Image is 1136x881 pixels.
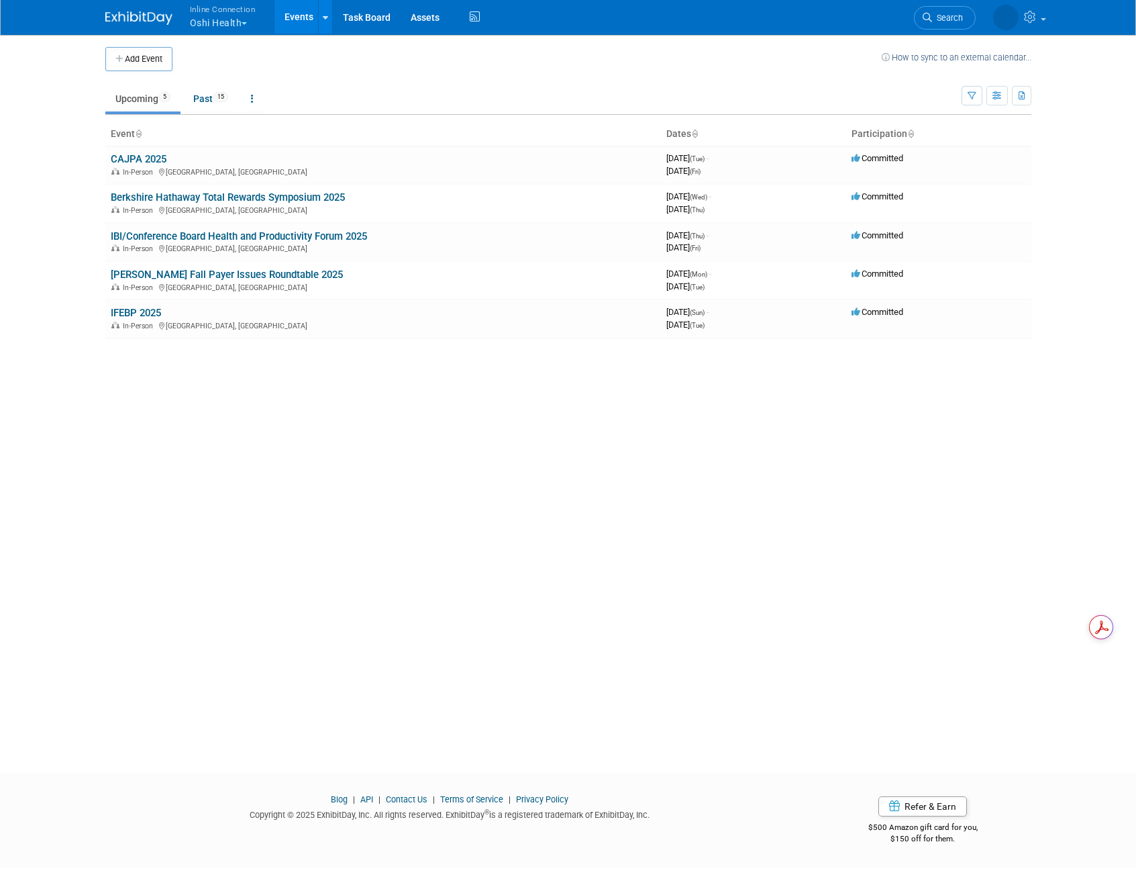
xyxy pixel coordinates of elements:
[516,794,568,804] a: Privacy Policy
[690,322,705,329] span: (Tue)
[707,307,709,317] span: -
[707,230,709,240] span: -
[111,242,656,253] div: [GEOGRAPHIC_DATA], [GEOGRAPHIC_DATA]
[851,191,903,201] span: Committed
[190,2,256,16] span: Inline Connection
[135,128,142,139] a: Sort by Event Name
[111,283,119,290] img: In-Person Event
[815,833,1031,845] div: $150 off for them.
[105,806,795,821] div: Copyright © 2025 ExhibitDay, Inc. All rights reserved. ExhibitDay is a registered trademark of Ex...
[709,191,711,201] span: -
[690,155,705,163] span: (Tue)
[815,813,1031,844] div: $500 Amazon gift card for you,
[666,204,705,214] span: [DATE]
[907,128,914,139] a: Sort by Participation Type
[183,86,238,111] a: Past15
[111,166,656,177] div: [GEOGRAPHIC_DATA], [GEOGRAPHIC_DATA]
[666,281,705,291] span: [DATE]
[666,320,705,330] span: [DATE]
[159,92,170,102] span: 5
[111,307,161,319] a: IFEBP 2025
[111,281,656,292] div: [GEOGRAPHIC_DATA], [GEOGRAPHIC_DATA]
[123,322,157,330] span: In-Person
[111,230,367,242] a: IBI/Conference Board Health and Productivity Forum 2025
[993,5,1019,30] img: Brian Lew
[690,168,701,175] span: (Fri)
[123,206,157,215] span: In-Person
[690,309,705,316] span: (Sun)
[111,244,119,251] img: In-Person Event
[666,230,709,240] span: [DATE]
[111,191,345,203] a: Berkshire Hathaway Total Rewards Symposium 2025
[386,794,427,804] a: Contact Us
[350,794,358,804] span: |
[882,52,1031,62] a: How to sync to an external calendar...
[111,204,656,215] div: [GEOGRAPHIC_DATA], [GEOGRAPHIC_DATA]
[690,271,707,278] span: (Mon)
[690,232,705,240] span: (Thu)
[105,86,180,111] a: Upcoming5
[690,244,701,252] span: (Fri)
[111,322,119,328] img: In-Person Event
[111,269,343,281] a: [PERSON_NAME] Fall Payer Issues Roundtable 2025
[123,168,157,177] span: In-Person
[331,794,348,804] a: Blog
[690,193,707,201] span: (Wed)
[666,307,709,317] span: [DATE]
[666,191,711,201] span: [DATE]
[105,11,172,25] img: ExhibitDay
[105,123,661,146] th: Event
[111,320,656,330] div: [GEOGRAPHIC_DATA], [GEOGRAPHIC_DATA]
[707,153,709,163] span: -
[666,166,701,176] span: [DATE]
[851,269,903,279] span: Committed
[123,283,157,292] span: In-Person
[213,92,228,102] span: 15
[691,128,698,139] a: Sort by Start Date
[111,206,119,213] img: In-Person Event
[484,808,489,816] sup: ®
[690,283,705,291] span: (Tue)
[375,794,384,804] span: |
[505,794,514,804] span: |
[661,123,846,146] th: Dates
[123,244,157,253] span: In-Person
[105,47,172,71] button: Add Event
[878,796,967,817] a: Refer & Earn
[440,794,503,804] a: Terms of Service
[914,6,976,30] a: Search
[429,794,438,804] span: |
[846,123,1031,146] th: Participation
[666,153,709,163] span: [DATE]
[851,307,903,317] span: Committed
[666,242,701,252] span: [DATE]
[851,230,903,240] span: Committed
[111,168,119,175] img: In-Person Event
[690,206,705,214] span: (Thu)
[360,794,373,804] a: API
[709,269,711,279] span: -
[111,153,166,165] a: CAJPA 2025
[851,153,903,163] span: Committed
[932,13,963,23] span: Search
[666,269,711,279] span: [DATE]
